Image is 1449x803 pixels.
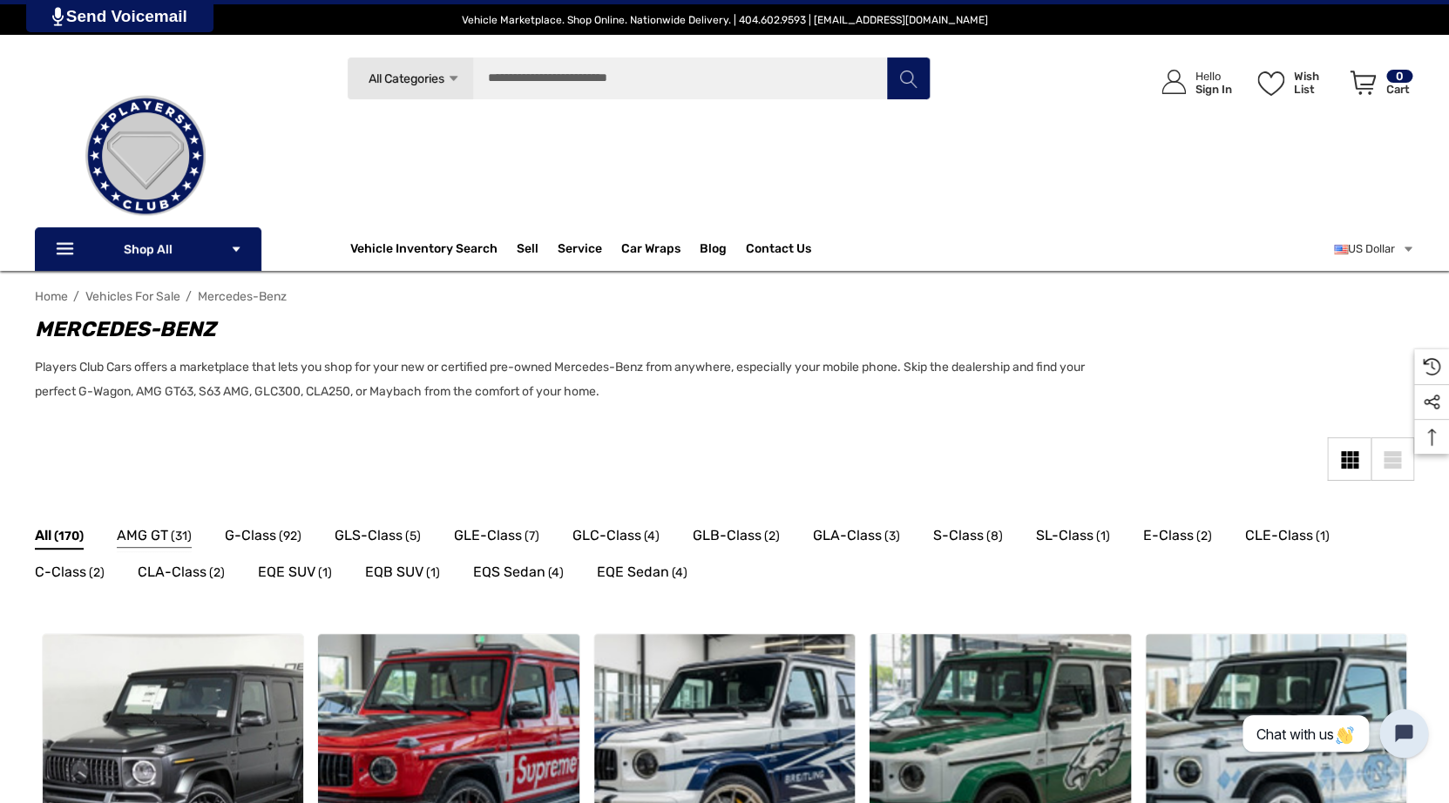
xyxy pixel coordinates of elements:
a: Button Go To Sub Category C-Class [35,561,105,589]
p: Sign In [1195,83,1232,96]
a: Grid View [1327,437,1371,481]
a: Button Go To Sub Category GLB-Class [693,524,780,552]
a: Button Go To Sub Category EQB SUV [365,561,440,589]
svg: Top [1414,428,1449,446]
span: (170) [54,525,84,548]
span: CLA-Class [138,561,207,584]
span: All Categories [369,71,444,86]
a: Home [35,289,68,304]
span: C-Class [35,561,86,584]
span: (4) [644,525,660,548]
a: Button Go To Sub Category CLE-Class [1245,524,1330,552]
span: G-Class [225,524,276,547]
a: Button Go To Sub Category GLS-Class [335,524,421,552]
span: EQB SUV [365,561,423,584]
a: List View [1371,437,1414,481]
span: (1) [1316,525,1330,548]
a: Button Go To Sub Category SL-Class [1036,524,1110,552]
a: Button Go To Sub Category EQS Sedan [473,561,564,589]
a: Button Go To Sub Category CLA-Class [138,561,225,589]
span: (3) [884,525,900,548]
svg: Icon Arrow Down [230,243,242,255]
p: Players Club Cars offers a marketplace that lets you shop for your new or certified pre-owned Mer... [35,355,1127,404]
span: S-Class [933,524,984,547]
a: Contact Us [746,241,811,260]
svg: Social Media [1423,394,1440,411]
span: GLE-Class [454,524,522,547]
span: (1) [1096,525,1110,548]
span: EQE SUV [258,561,315,584]
span: GLC-Class [572,524,641,547]
nav: Breadcrumb [35,281,1414,312]
svg: Review Your Cart [1350,71,1376,95]
a: Service [558,241,602,260]
span: (5) [405,525,421,548]
svg: Icon User Account [1161,70,1186,94]
a: Blog [700,241,727,260]
a: Sell [517,232,558,267]
a: Button Go To Sub Category EQE SUV [258,561,332,589]
span: (8) [986,525,1003,548]
span: GLA-Class [813,524,882,547]
span: (2) [89,562,105,584]
img: Players Club | Cars For Sale [58,69,233,243]
img: PjwhLS0gR2VuZXJhdG9yOiBHcmF2aXQuaW8gLS0+PHN2ZyB4bWxucz0iaHR0cDovL3d3dy53My5vcmcvMjAwMC9zdmciIHhtb... [52,7,64,26]
a: Vehicles For Sale [85,289,180,304]
a: Cart with 0 items [1342,52,1414,120]
a: Vehicle Inventory Search [350,241,498,260]
span: E-Class [1143,524,1194,547]
a: Button Go To Sub Category GLA-Class [813,524,900,552]
p: Wish List [1294,70,1340,96]
span: EQS Sedan [473,561,545,584]
svg: Icon Arrow Down [447,72,460,85]
span: (2) [209,562,225,584]
span: Vehicle Marketplace. Shop Online. Nationwide Delivery. | 404.602.9593 | [EMAIL_ADDRESS][DOMAIN_NAME] [462,14,988,26]
span: Car Wraps [621,241,680,260]
span: (1) [318,562,332,584]
a: Button Go To Sub Category E-Class [1143,524,1212,552]
span: All [35,524,51,547]
button: Search [886,57,930,100]
a: Button Go To Sub Category S-Class [933,524,1003,552]
span: GLS-Class [335,524,403,547]
a: Sign in [1141,52,1241,112]
a: Button Go To Sub Category EQE Sedan [597,561,687,589]
svg: Icon Line [54,240,80,260]
span: EQE Sedan [597,561,669,584]
a: Button Go To Sub Category AMG GT [117,524,192,552]
a: Car Wraps [621,232,700,267]
p: Hello [1195,70,1232,83]
svg: Wish List [1257,71,1284,96]
svg: Recently Viewed [1423,358,1440,375]
span: GLB-Class [693,524,762,547]
span: (92) [279,525,301,548]
span: (2) [764,525,780,548]
span: (1) [426,562,440,584]
a: Button Go To Sub Category G-Class [225,524,301,552]
span: (31) [171,525,192,548]
span: (2) [1196,525,1212,548]
p: Shop All [35,227,261,271]
a: Button Go To Sub Category GLE-Class [454,524,539,552]
a: Mercedes-Benz [198,289,287,304]
h1: Mercedes-Benz [35,314,1127,345]
span: (7) [525,525,539,548]
span: Sell [517,241,538,260]
span: (4) [548,562,564,584]
span: AMG GT [117,524,168,547]
a: Wish List Wish List [1249,52,1342,112]
p: Cart [1386,83,1412,96]
span: (4) [672,562,687,584]
a: Button Go To Sub Category GLC-Class [572,524,660,552]
p: 0 [1386,70,1412,83]
span: CLE-Class [1245,524,1313,547]
a: All Categories Icon Arrow Down Icon Arrow Up [347,57,473,100]
span: SL-Class [1036,524,1094,547]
